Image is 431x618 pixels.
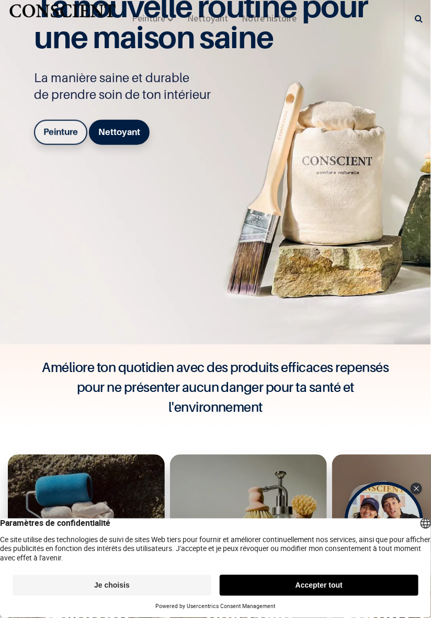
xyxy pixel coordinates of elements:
[132,12,166,24] span: Peinture
[345,482,423,560] div: Open Tolstoy
[29,357,402,417] h4: Améliore ton quotidien avec des produits efficaces repensés pour ne présenter aucun danger pour t...
[345,482,423,560] div: Open Tolstoy widget
[242,12,297,24] span: Notre histoire
[345,482,423,560] div: Tolstoy bubble widget
[98,127,140,137] b: Nettoyant
[34,70,374,103] p: La manière saine et durable de prendre soin de ton intérieur
[43,127,78,137] b: Peinture
[34,120,87,145] a: Peinture
[411,483,422,495] div: Close Tolstoy widget
[9,9,40,40] button: Open chat widget
[89,120,150,145] a: Nettoyant
[188,12,229,24] span: Nettoyant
